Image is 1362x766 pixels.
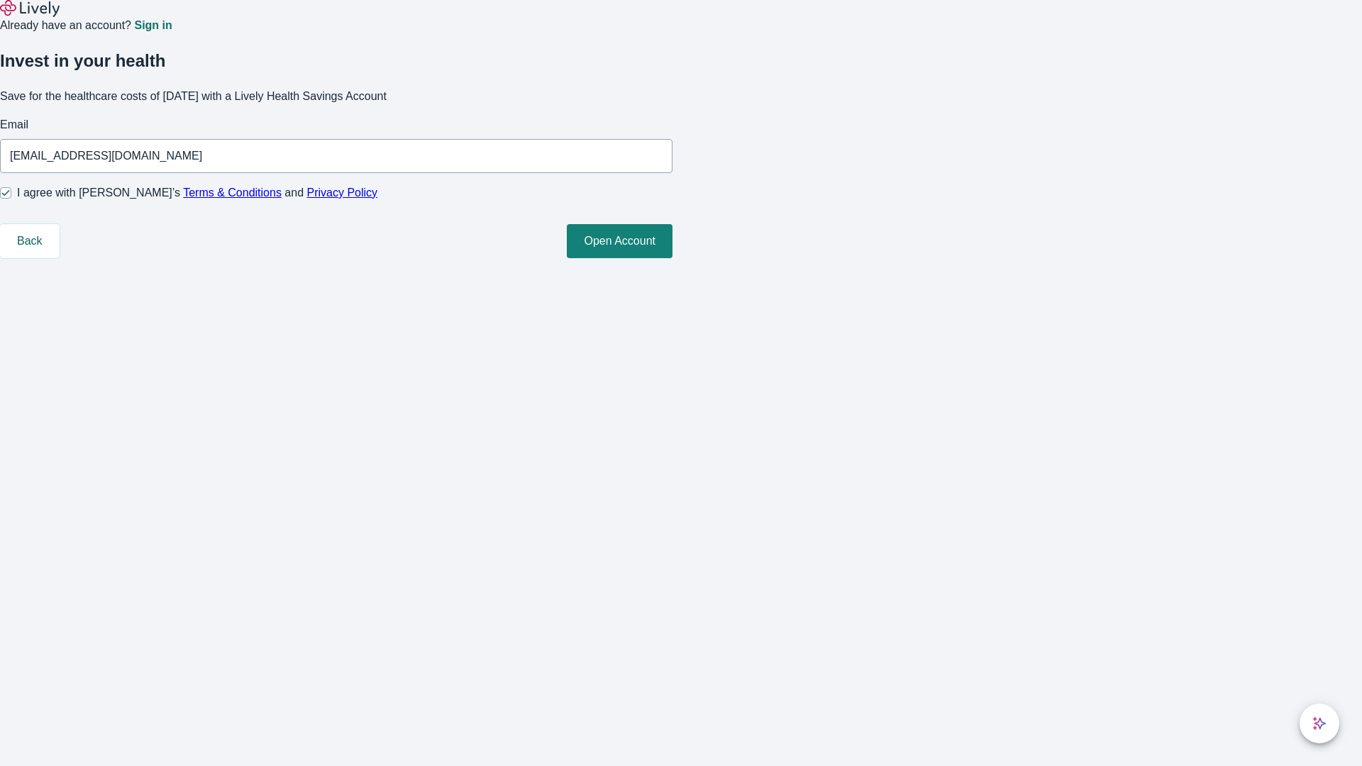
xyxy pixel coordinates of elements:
button: Open Account [567,224,672,258]
a: Terms & Conditions [183,187,282,199]
a: Privacy Policy [307,187,378,199]
a: Sign in [134,20,172,31]
svg: Lively AI Assistant [1312,716,1327,731]
button: chat [1300,704,1339,743]
span: I agree with [PERSON_NAME]’s and [17,184,377,201]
